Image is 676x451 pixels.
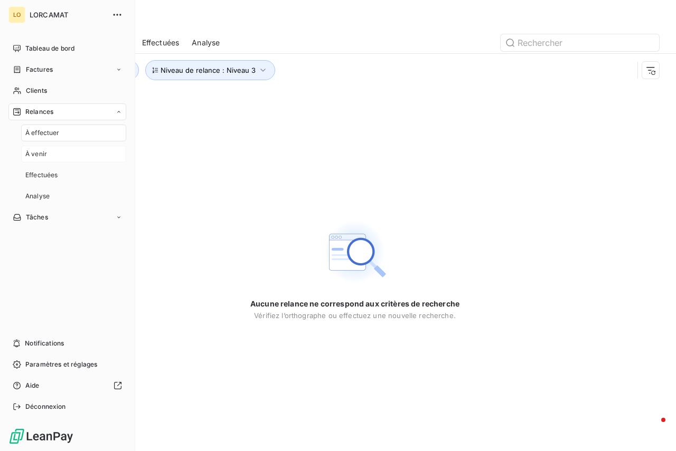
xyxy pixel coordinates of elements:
[25,44,74,53] span: Tableau de bord
[640,415,665,440] iframe: Intercom live chat
[254,311,456,320] span: Vérifiez l’orthographe ou effectuez une nouvelle recherche.
[25,381,40,390] span: Aide
[321,218,389,286] img: Empty state
[25,128,60,138] span: À effectuer
[145,60,275,80] button: Niveau de relance : Niveau 3
[26,213,48,222] span: Tâches
[25,149,47,159] span: À venir
[26,65,53,74] span: Factures
[25,170,58,180] span: Effectuées
[250,299,459,309] span: Aucune relance ne correspond aux critères de recherche
[161,66,256,74] span: Niveau de relance : Niveau 3
[26,86,47,95] span: Clients
[192,37,220,48] span: Analyse
[25,107,53,117] span: Relances
[25,360,97,369] span: Paramètres et réglages
[25,191,50,201] span: Analyse
[142,37,180,48] span: Effectuées
[25,339,64,348] span: Notifications
[8,377,126,394] a: Aide
[501,34,659,51] input: Rechercher
[25,402,66,411] span: Déconnexion
[8,428,74,445] img: Logo LeanPay
[8,6,25,23] div: LO
[30,11,106,19] span: LORCAMAT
